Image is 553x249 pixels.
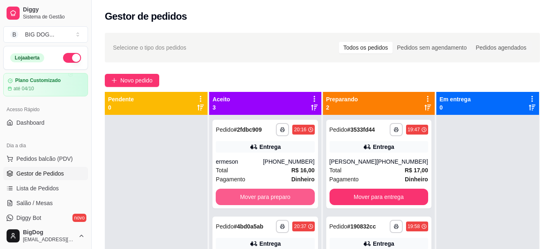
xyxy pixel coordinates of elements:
button: Select a team [3,26,88,43]
span: Pedido [330,223,348,230]
a: Dashboard [3,116,88,129]
p: 2 [326,103,358,112]
p: Preparando [326,95,358,103]
div: Entrega [260,143,281,151]
div: Loja aberta [10,53,44,62]
strong: # 2fdbc909 [234,126,262,133]
span: Selecione o tipo dos pedidos [113,43,186,52]
button: Pedidos balcão (PDV) [3,152,88,165]
strong: R$ 17,00 [405,167,428,174]
strong: # 4bd0a5ab [234,223,263,230]
div: [PERSON_NAME] [330,158,377,166]
a: Diggy Botnovo [3,211,88,224]
p: Aceito [212,95,230,103]
button: Alterar Status [63,53,81,63]
strong: R$ 16,00 [291,167,315,174]
article: Plano Customizado [15,78,61,84]
div: Entrega [373,240,394,248]
a: Salão / Mesas [3,196,88,210]
p: 3 [212,103,230,112]
span: Sistema de Gestão [23,14,85,20]
span: Pagamento [216,175,245,184]
span: Novo pedido [120,76,153,85]
div: 20:16 [294,126,306,133]
button: BigDog[EMAIL_ADDRESS][DOMAIN_NAME] [3,226,88,246]
div: Dia a dia [3,139,88,152]
div: Pedidos sem agendamento [393,42,471,53]
span: Gestor de Pedidos [16,169,64,178]
button: Mover para preparo [216,189,314,205]
div: Todos os pedidos [339,42,393,53]
article: até 04/10 [14,85,34,92]
strong: # 190832cc [347,223,376,230]
span: Diggy Bot [16,214,41,222]
span: Diggy [23,6,85,14]
p: 0 [108,103,134,112]
div: Pedidos agendados [471,42,531,53]
span: Pedido [216,126,234,133]
span: plus [111,78,117,83]
span: Pedido [330,126,348,133]
div: [PHONE_NUMBER] [377,158,428,166]
div: 19:58 [408,223,420,230]
span: BigDog [23,229,75,236]
span: B [10,30,18,39]
strong: Dinheiro [405,176,428,183]
span: Pedidos balcão (PDV) [16,155,73,163]
a: DiggySistema de Gestão [3,3,88,23]
div: ermeson [216,158,263,166]
span: Dashboard [16,119,45,127]
button: Mover para entrega [330,189,428,205]
div: Entrega [373,143,394,151]
h2: Gestor de pedidos [105,10,187,23]
p: Pendente [108,95,134,103]
span: Pagamento [330,175,359,184]
span: Total [216,166,228,175]
a: Plano Customizadoaté 04/10 [3,73,88,96]
a: Lista de Pedidos [3,182,88,195]
button: Novo pedido [105,74,159,87]
div: [PHONE_NUMBER] [263,158,314,166]
div: 19:47 [408,126,420,133]
p: 0 [440,103,471,112]
a: Gestor de Pedidos [3,167,88,180]
div: 20:37 [294,223,306,230]
div: Acesso Rápido [3,103,88,116]
div: BIG DOG ... [25,30,54,39]
strong: Dinheiro [291,176,315,183]
p: Em entrega [440,95,471,103]
span: Lista de Pedidos [16,184,59,192]
span: [EMAIL_ADDRESS][DOMAIN_NAME] [23,236,75,243]
strong: # 3533fd44 [347,126,375,133]
span: Salão / Mesas [16,199,53,207]
span: Pedido [216,223,234,230]
div: Entrega [260,240,281,248]
span: Total [330,166,342,175]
